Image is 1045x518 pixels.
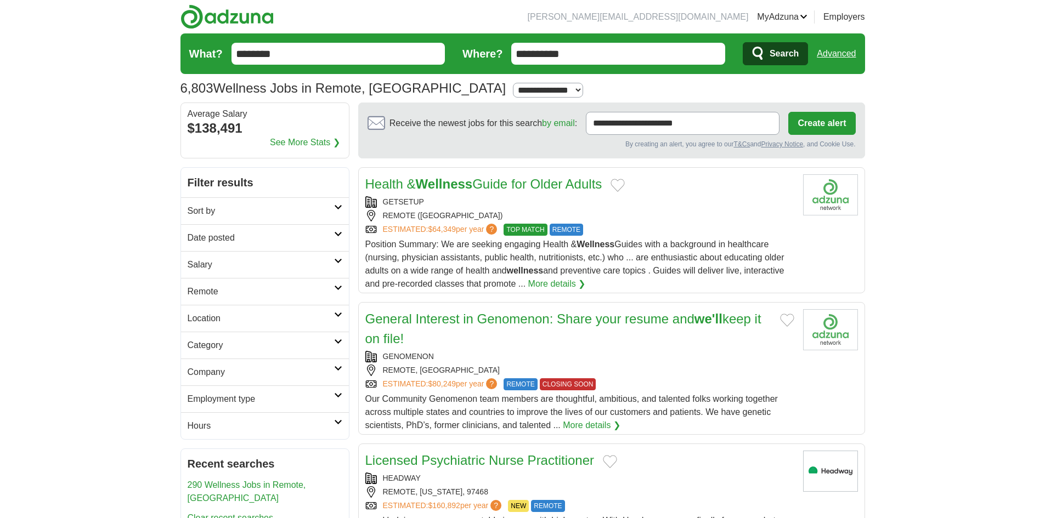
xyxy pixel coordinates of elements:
[383,378,500,390] a: ESTIMATED:$80,249per year?
[508,500,529,512] span: NEW
[365,365,794,376] div: REMOTE, [GEOGRAPHIC_DATA]
[694,311,722,326] strong: we'll
[365,453,595,468] a: Licensed Psychiatric Nurse Practitioner
[803,451,858,492] img: Headway logo
[368,139,856,149] div: By creating an alert, you agree to our and , and Cookie Use.
[188,339,334,352] h2: Category
[780,314,794,327] button: Add to favorite jobs
[504,224,547,236] span: TOP MATCH
[383,224,500,236] a: ESTIMATED:$64,349per year?
[428,501,460,510] span: $160,892
[365,351,794,362] div: GENOMENON
[603,455,617,468] button: Add to favorite jobs
[531,500,564,512] span: REMOTE
[506,266,543,275] strong: wellness
[188,392,334,406] h2: Employment type
[180,78,213,98] span: 6,803
[428,379,456,388] span: $80,249
[270,136,340,149] a: See More Stats ❯
[803,309,858,350] img: Company logo
[188,258,334,271] h2: Salary
[528,10,749,24] li: [PERSON_NAME][EMAIL_ADDRESS][DOMAIN_NAME]
[761,140,803,148] a: Privacy Notice
[188,118,342,138] div: $138,491
[181,168,349,197] h2: Filter results
[181,224,349,251] a: Date posted
[188,419,334,432] h2: Hours
[181,358,349,385] a: Company
[383,474,421,482] a: HEADWAY
[365,240,784,288] span: Position Summary: We are seeking engaging Health & Guides with a background in healthcare (nursin...
[743,42,808,65] button: Search
[490,500,501,511] span: ?
[803,174,858,215] img: Company logo
[504,378,537,390] span: REMOTE
[181,278,349,305] a: Remote
[757,10,807,24] a: MyAdzuna
[189,45,223,62] label: What?
[542,118,575,128] a: by email
[181,385,349,412] a: Employment type
[188,285,334,298] h2: Remote
[365,311,761,346] a: General Interest in Genomenon: Share your resume andwe'llkeep it on file!
[181,412,349,439] a: Hours
[365,210,794,221] div: REMOTE ([GEOGRAPHIC_DATA])
[611,179,625,192] button: Add to favorite jobs
[181,305,349,332] a: Location
[188,480,306,503] a: 290 Wellness Jobs in Remote, [GEOGRAPHIC_DATA]
[563,419,620,432] a: More details ❯
[188,366,334,379] h2: Company
[823,10,865,24] a: Employers
[188,456,342,472] h2: Recent searches
[817,43,856,65] a: Advanced
[416,177,473,191] strong: Wellness
[428,225,456,234] span: $64,349
[188,231,334,244] h2: Date posted
[365,486,794,498] div: REMOTE, [US_STATE], 97468
[550,224,583,236] span: REMOTE
[770,43,799,65] span: Search
[180,81,506,95] h1: Wellness Jobs in Remote, [GEOGRAPHIC_DATA]
[577,240,614,249] strong: Wellness
[181,197,349,224] a: Sort by
[188,110,342,118] div: Average Salary
[365,177,602,191] a: Health &WellnessGuide for Older Adults
[188,312,334,325] h2: Location
[528,277,586,291] a: More details ❯
[383,500,504,512] a: ESTIMATED:$160,892per year?
[365,394,778,430] span: Our Community Genomenon team members are thoughtful, ambitious, and talented folks working togeth...
[365,196,794,208] div: GETSETUP
[181,251,349,278] a: Salary
[540,378,596,390] span: CLOSING SOON
[180,4,274,29] img: Adzuna logo
[389,117,577,130] span: Receive the newest jobs for this search :
[462,45,502,62] label: Where?
[486,224,497,235] span: ?
[181,332,349,358] a: Category
[188,204,334,218] h2: Sort by
[486,378,497,389] span: ?
[733,140,750,148] a: T&Cs
[788,112,855,135] button: Create alert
